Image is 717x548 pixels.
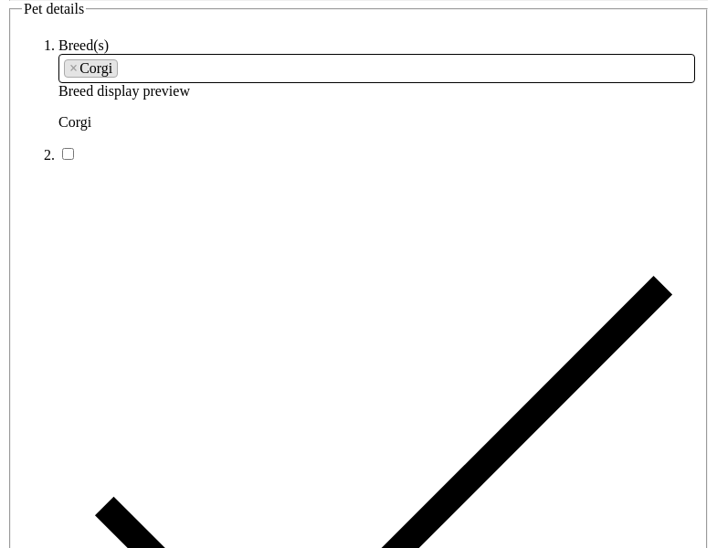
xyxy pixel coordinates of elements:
[58,37,109,53] label: Breed(s)
[69,60,78,77] span: ×
[24,1,84,16] span: Pet details
[64,59,118,78] li: Corgi
[58,37,695,131] li: Breed display preview
[58,114,695,131] p: Corgi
